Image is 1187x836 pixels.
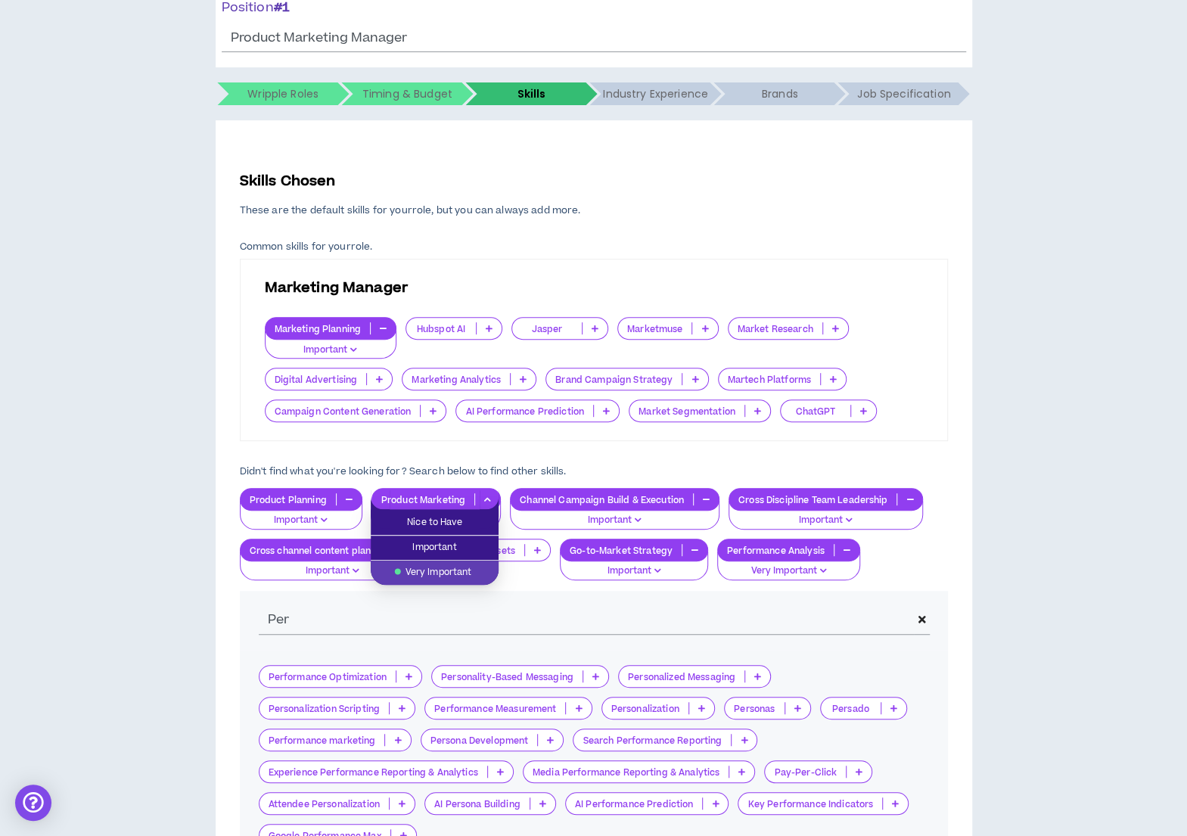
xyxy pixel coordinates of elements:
[725,703,785,714] p: Personas
[762,82,798,105] h5: Brands
[821,703,881,714] p: Persado
[240,241,948,253] p: Common skills for your role .
[738,798,882,810] p: Key Performance Indicators
[240,501,362,530] button: Important
[241,545,399,556] p: Cross channel content planning
[517,82,546,105] h5: Skills
[241,494,336,505] p: Product Planning
[380,564,489,581] span: Very Important
[266,323,371,334] p: Marketing Planning
[573,735,731,746] p: Search Performance Reporting
[510,501,719,530] button: Important
[511,494,693,505] p: Channel Campaign Build & Execution
[250,564,416,578] p: Important
[717,552,860,580] button: Very Important
[15,785,51,821] div: Open Intercom Messenger
[362,82,452,105] h5: Timing & Budget
[247,82,319,105] h5: Wripple Roles
[240,552,426,580] button: Important
[432,671,583,682] p: Personality-Based Messaging
[259,766,487,778] p: Experience Performance Reporting & Analytics
[727,564,850,578] p: Very Important
[719,374,820,385] p: Martech Platforms
[259,703,390,714] p: Personalization Scripting
[520,514,710,527] p: Important
[603,82,708,105] h5: Industry Experience
[265,331,397,359] button: Important
[240,171,948,192] p: Skills Chosen
[718,545,834,556] p: Performance Analysis
[546,374,682,385] p: Brand Campaign Strategy
[259,798,389,810] p: Attendee Personalization
[259,735,385,746] p: Performance marketing
[738,514,913,527] p: Important
[372,494,474,505] p: Product Marketing
[421,735,538,746] p: Persona Development
[781,406,850,417] p: ChatGPT
[266,406,421,417] p: Campaign Content Generation
[266,374,367,385] p: Digital Advertising
[561,545,682,556] p: Go-to-Market Strategy
[629,406,744,417] p: Market Segmentation
[729,323,822,334] p: Market Research
[406,323,476,334] p: Hubspot AI
[602,703,688,714] p: Personalization
[259,606,915,635] input: Type here to search all skills
[619,671,744,682] p: Personalized Messaging
[524,766,729,778] p: Media Performance Reporting & Analytics
[570,564,698,578] p: Important
[240,465,948,477] p: Didn't find what you're looking for? Search below to find other skills.
[259,671,396,682] p: Performance Optimization
[425,703,565,714] p: Performance Measurement
[729,494,896,505] p: Cross Discipline Team Leadership
[265,278,923,299] p: Marketing Manager
[456,406,593,417] p: AI Performance Prediction
[566,798,703,810] p: AI Performance Prediction
[618,323,691,334] p: Marketmuse
[560,552,708,580] button: Important
[275,343,387,357] p: Important
[250,514,353,527] p: Important
[380,539,489,556] span: Important
[765,766,846,778] p: Pay-Per-Click
[380,514,489,531] span: Nice to Have
[402,374,510,385] p: Marketing Analytics
[512,323,582,334] p: Jasper
[857,82,950,105] h5: Job Specification
[729,501,923,530] button: Important
[222,23,966,52] input: Open position name
[240,204,948,216] p: These are the default skills for your role , but you can always add more.
[425,798,530,810] p: AI Persona Building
